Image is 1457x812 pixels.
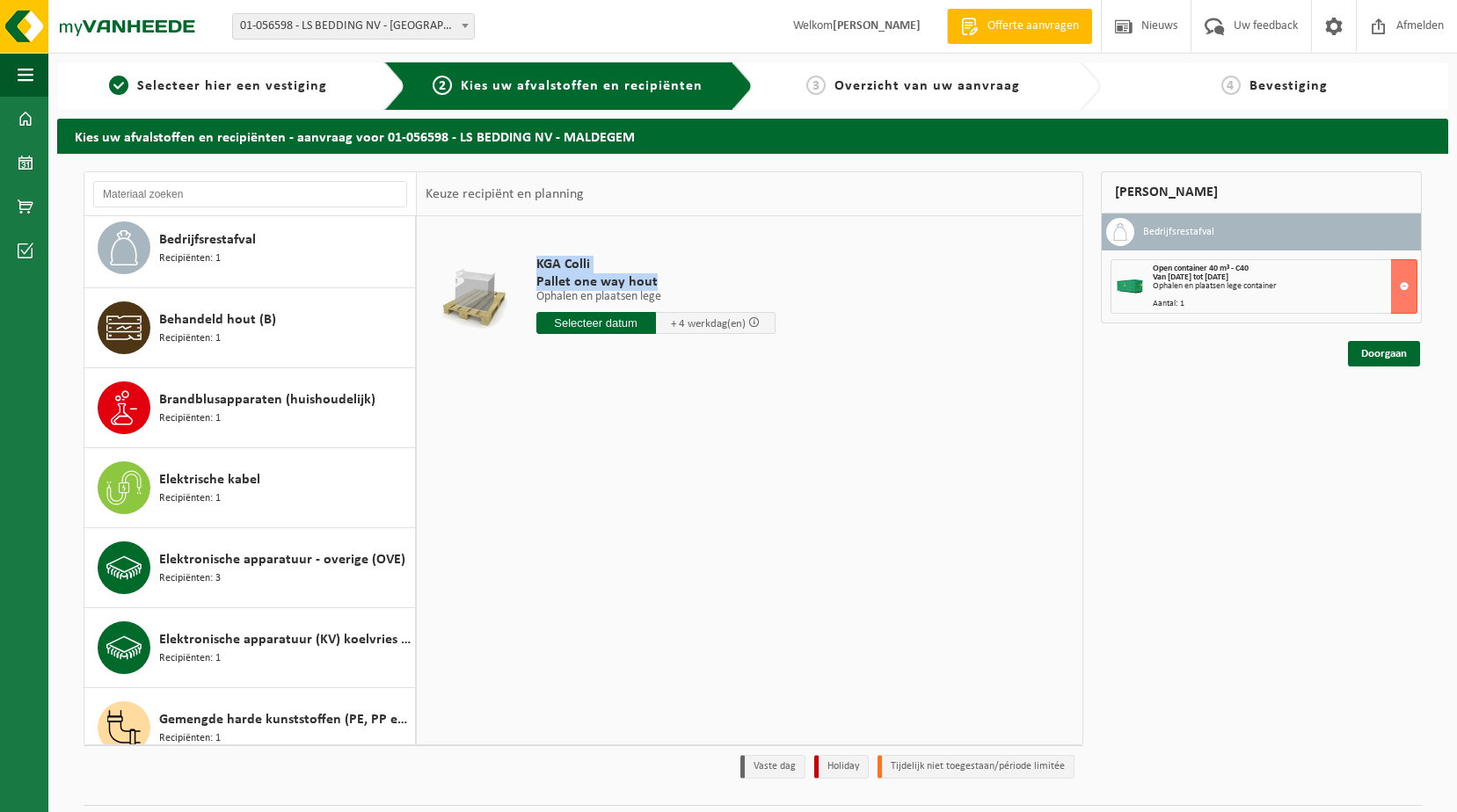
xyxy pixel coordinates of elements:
span: Behandeld hout (B) [159,309,276,330]
span: Recipiënten: 1 [159,650,221,667]
strong: Van [DATE] tot [DATE] [1153,272,1228,282]
span: 3 [806,76,826,95]
span: Elektronische apparatuur - overige (OVE) [159,549,405,570]
h3: Bedrijfsrestafval [1143,218,1214,246]
span: Bevestiging [1249,79,1328,93]
li: Tijdelijk niet toegestaan/période limitée [878,755,1075,779]
span: Overzicht van uw aanvraag [834,79,1020,93]
p: Ophalen en plaatsen lege [536,291,776,303]
span: KGA Colli [536,256,776,273]
span: 4 [1221,76,1241,95]
div: Keuze recipiënt en planning [417,172,593,216]
div: [PERSON_NAME] [1101,171,1423,214]
strong: [PERSON_NAME] [833,19,921,33]
span: Recipiënten: 1 [159,330,221,347]
span: + 4 werkdag(en) [671,318,746,330]
span: 2 [433,76,452,95]
span: Pallet one way hout [536,273,776,291]
li: Holiday [814,755,869,779]
div: Aantal: 1 [1153,300,1417,308]
span: Selecteer hier een vestiging [137,79,327,93]
span: Kies uw afvalstoffen en recipiënten [461,79,703,93]
h2: Kies uw afvalstoffen en recipiënten - aanvraag voor 01-056598 - LS BEDDING NV - MALDEGEM [57,119,1448,153]
div: Ophalen en plaatsen lege container [1153,282,1417,291]
span: Open container 40 m³ - C40 [1153,264,1249,273]
button: Gemengde harde kunststoffen (PE, PP en PVC), recycleerbaar (industrieel) Recipiënten: 1 [84,688,416,768]
span: 1 [109,76,128,95]
span: 01-056598 - LS BEDDING NV - MALDEGEM [233,14,474,39]
button: Elektronische apparatuur - overige (OVE) Recipiënten: 3 [84,528,416,608]
button: Brandblusapparaten (huishoudelijk) Recipiënten: 1 [84,368,416,448]
button: Bedrijfsrestafval Recipiënten: 1 [84,208,416,288]
span: Elektronische apparatuur (KV) koelvries (huishoudelijk) [159,629,411,650]
li: Vaste dag [740,755,805,779]
span: Recipiënten: 1 [159,730,221,747]
a: Doorgaan [1348,341,1420,366]
button: Elektronische apparatuur (KV) koelvries (huishoudelijk) Recipiënten: 1 [84,608,416,688]
input: Materiaal zoeken [93,181,407,207]
button: Behandeld hout (B) Recipiënten: 1 [84,288,416,368]
span: Recipiënten: 1 [159,490,221,507]
a: 1Selecteer hier een vestiging [66,76,370,97]
span: Bedrijfsrestafval [159,229,256,250]
span: Recipiënten: 1 [159,250,221,267]
a: Offerte aanvragen [947,9,1092,44]
input: Selecteer datum [536,312,656,334]
span: Elektrische kabel [159,469,260,490]
span: Brandblusapparaten (huishoudelijk) [159,389,375,410]
span: Recipiënten: 3 [159,570,221,587]
span: Recipiënten: 1 [159,410,221,427]
button: Elektrische kabel Recipiënten: 1 [84,448,416,528]
span: 01-056598 - LS BEDDING NV - MALDEGEM [232,13,475,40]
span: Gemengde harde kunststoffen (PE, PP en PVC), recycleerbaar (industrieel) [159,709,411,730]
span: Offerte aanvragen [983,18,1083,35]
